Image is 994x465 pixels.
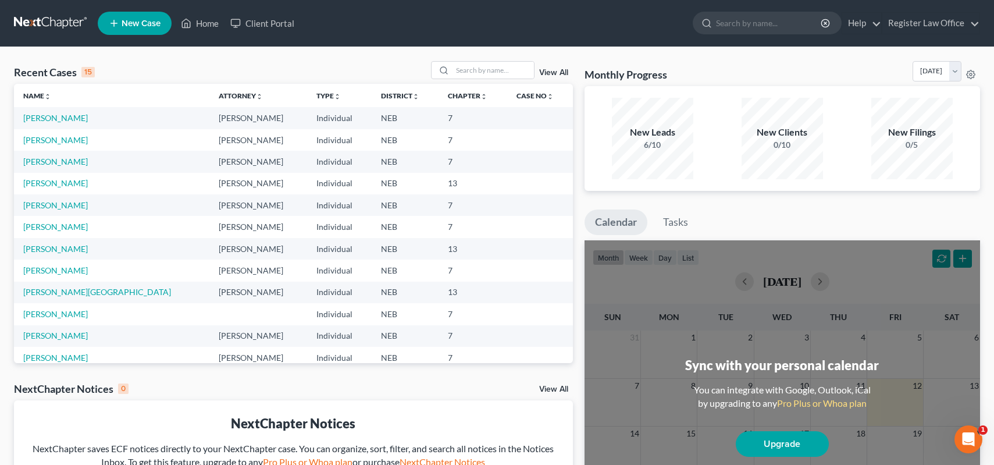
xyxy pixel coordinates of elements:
[23,200,88,210] a: [PERSON_NAME]
[372,282,439,303] td: NEB
[381,91,419,100] a: Districtunfold_more
[612,139,693,151] div: 6/10
[122,19,161,28] span: New Case
[209,194,307,216] td: [PERSON_NAME]
[307,173,372,194] td: Individual
[307,260,372,281] td: Individual
[23,331,88,340] a: [PERSON_NAME]
[439,151,507,172] td: 7
[316,91,341,100] a: Typeunfold_more
[209,238,307,260] td: [PERSON_NAME]
[777,397,867,409] a: Pro Plus or Whoa plan
[23,113,88,123] a: [PERSON_NAME]
[716,12,822,34] input: Search by name...
[882,13,979,34] a: Register Law Office
[209,173,307,194] td: [PERSON_NAME]
[23,178,88,188] a: [PERSON_NAME]
[439,325,507,347] td: 7
[307,129,372,151] td: Individual
[23,157,88,166] a: [PERSON_NAME]
[871,139,953,151] div: 0/5
[307,325,372,347] td: Individual
[209,216,307,237] td: [PERSON_NAME]
[412,93,419,100] i: unfold_more
[23,287,171,297] a: [PERSON_NAME][GEOGRAPHIC_DATA]
[209,151,307,172] td: [PERSON_NAME]
[453,62,534,79] input: Search by name...
[14,382,129,396] div: NextChapter Notices
[23,91,51,100] a: Nameunfold_more
[307,347,372,368] td: Individual
[954,425,982,453] iframe: Intercom live chat
[334,93,341,100] i: unfold_more
[439,216,507,237] td: 7
[842,13,881,34] a: Help
[372,303,439,325] td: NEB
[612,126,693,139] div: New Leads
[307,216,372,237] td: Individual
[307,151,372,172] td: Individual
[23,244,88,254] a: [PERSON_NAME]
[307,282,372,303] td: Individual
[742,126,823,139] div: New Clients
[372,107,439,129] td: NEB
[372,216,439,237] td: NEB
[585,68,667,81] h3: Monthly Progress
[372,347,439,368] td: NEB
[209,347,307,368] td: [PERSON_NAME]
[372,194,439,216] td: NEB
[372,238,439,260] td: NEB
[871,126,953,139] div: New Filings
[118,384,129,394] div: 0
[23,222,88,232] a: [PERSON_NAME]
[307,303,372,325] td: Individual
[736,431,829,457] a: Upgrade
[44,93,51,100] i: unfold_more
[439,107,507,129] td: 7
[23,135,88,145] a: [PERSON_NAME]
[256,93,263,100] i: unfold_more
[307,107,372,129] td: Individual
[439,347,507,368] td: 7
[439,173,507,194] td: 13
[372,173,439,194] td: NEB
[439,194,507,216] td: 7
[480,93,487,100] i: unfold_more
[439,260,507,281] td: 7
[81,67,95,77] div: 15
[448,91,487,100] a: Chapterunfold_more
[209,325,307,347] td: [PERSON_NAME]
[209,282,307,303] td: [PERSON_NAME]
[372,260,439,281] td: NEB
[689,384,875,410] div: You can integrate with Google, Outlook, iCal by upgrading to any
[978,425,988,435] span: 1
[685,356,879,374] div: Sync with your personal calendar
[307,238,372,260] td: Individual
[539,69,568,77] a: View All
[539,385,568,393] a: View All
[439,282,507,303] td: 13
[23,309,88,319] a: [PERSON_NAME]
[209,260,307,281] td: [PERSON_NAME]
[585,210,647,235] a: Calendar
[23,353,88,363] a: [PERSON_NAME]
[23,265,88,275] a: [PERSON_NAME]
[175,13,225,34] a: Home
[547,93,554,100] i: unfold_more
[209,129,307,151] td: [PERSON_NAME]
[307,194,372,216] td: Individual
[742,139,823,151] div: 0/10
[653,210,699,235] a: Tasks
[219,91,263,100] a: Attorneyunfold_more
[372,151,439,172] td: NEB
[14,65,95,79] div: Recent Cases
[439,238,507,260] td: 13
[225,13,300,34] a: Client Portal
[372,129,439,151] td: NEB
[516,91,554,100] a: Case Nounfold_more
[439,129,507,151] td: 7
[209,107,307,129] td: [PERSON_NAME]
[372,325,439,347] td: NEB
[23,414,564,432] div: NextChapter Notices
[439,303,507,325] td: 7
